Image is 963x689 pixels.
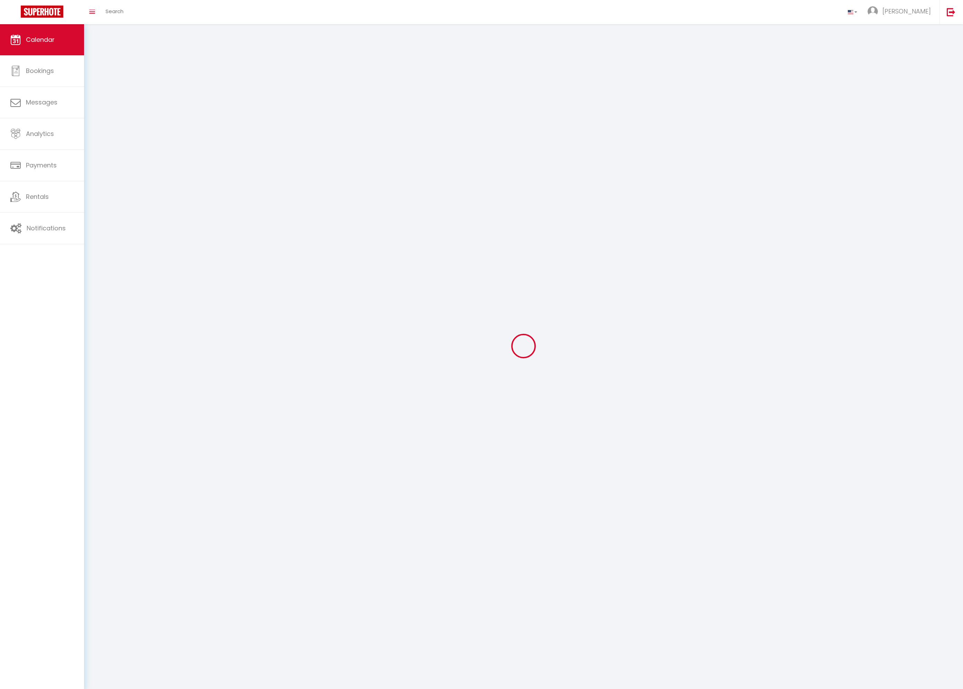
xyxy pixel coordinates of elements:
img: logout [947,8,955,16]
span: Search [106,8,123,15]
span: Analytics [26,129,54,138]
img: ... [868,6,878,17]
span: Notifications [27,224,66,232]
span: Calendar [26,35,55,44]
span: Rentals [26,192,49,201]
span: Messages [26,98,57,107]
span: Payments [26,161,57,169]
span: Bookings [26,66,54,75]
span: [PERSON_NAME] [882,7,931,16]
img: Super Booking [21,6,63,18]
